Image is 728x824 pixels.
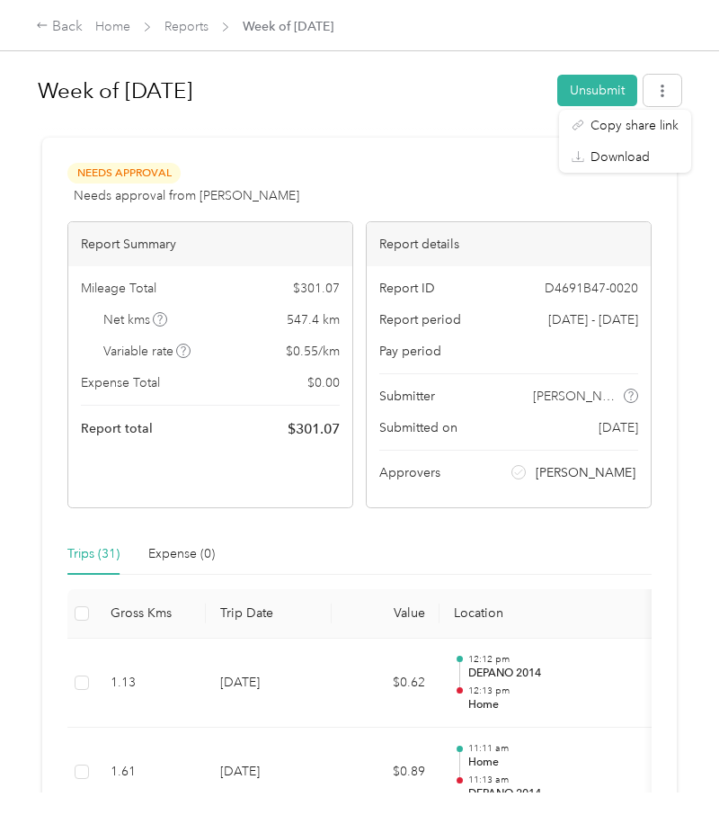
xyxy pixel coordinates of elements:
[468,697,650,713] p: Home
[287,310,340,329] span: 547.4 km
[96,639,206,729] td: 1.13
[590,116,679,135] span: Copy share link
[206,728,332,818] td: [DATE]
[379,310,461,329] span: Report period
[627,723,728,824] iframe: Everlance-gr Chat Button Frame
[379,279,435,298] span: Report ID
[243,17,333,36] span: Week of [DATE]
[36,16,83,38] div: Back
[38,69,545,112] h1: Week of August 25 2025
[468,774,650,786] p: 11:13 am
[367,222,651,266] div: Report details
[206,589,332,639] th: Trip Date
[590,148,650,166] span: Download
[96,589,206,639] th: Gross Kms
[468,755,650,771] p: Home
[332,589,439,639] th: Value
[103,342,191,361] span: Variable rate
[379,387,435,406] span: Submitter
[81,279,156,298] span: Mileage Total
[67,544,120,564] div: Trips (31)
[68,222,352,266] div: Report Summary
[439,589,664,639] th: Location
[96,728,206,818] td: 1.61
[468,666,650,682] p: DEPANO 2014
[288,418,340,440] span: $ 301.07
[468,742,650,755] p: 11:11 am
[164,19,209,34] a: Reports
[307,373,340,392] span: $ 0.00
[545,279,638,298] span: D4691B47-0020
[74,186,299,205] span: Needs approval from [PERSON_NAME]
[379,418,457,437] span: Submitted on
[468,786,650,802] p: DEPANO 2014
[103,310,168,329] span: Net kms
[379,463,440,482] span: Approvers
[81,373,160,392] span: Expense Total
[468,685,650,697] p: 12:13 pm
[548,310,638,329] span: [DATE] - [DATE]
[379,342,441,361] span: Pay period
[293,279,340,298] span: $ 301.07
[332,728,439,818] td: $0.89
[533,387,621,406] span: [PERSON_NAME]
[148,544,215,564] div: Expense (0)
[557,75,637,106] button: Unsubmit
[206,639,332,729] td: [DATE]
[286,342,340,361] span: $ 0.55 / km
[67,163,181,184] span: Needs Approval
[81,419,153,438] span: Report total
[599,418,638,437] span: [DATE]
[536,463,635,482] span: [PERSON_NAME]
[332,639,439,729] td: $0.62
[95,19,130,34] a: Home
[468,653,650,666] p: 12:12 pm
